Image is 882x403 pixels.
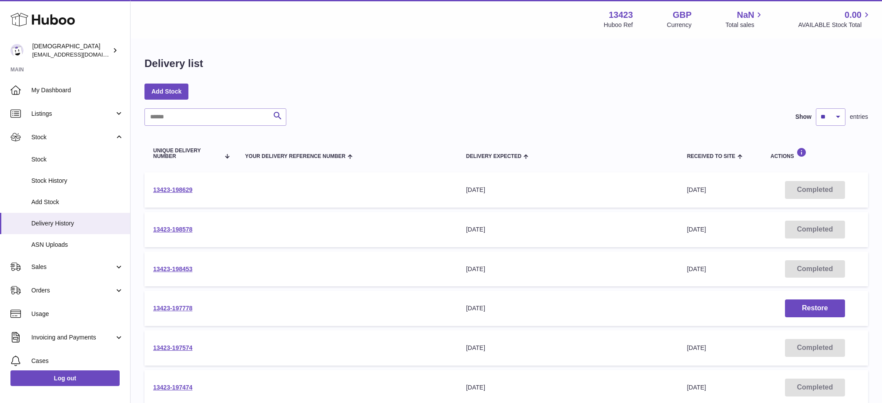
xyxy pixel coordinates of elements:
span: [DATE] [687,384,706,391]
div: Huboo Ref [604,21,633,29]
div: Currency [667,21,692,29]
span: Your Delivery Reference Number [245,154,345,159]
a: Add Stock [144,84,188,99]
span: Delivery History [31,219,124,228]
span: entries [850,113,868,121]
span: Sales [31,263,114,271]
span: [DATE] [687,226,706,233]
div: [DATE] [466,304,670,312]
div: [DATE] [466,344,670,352]
div: [DEMOGRAPHIC_DATA] [32,42,111,59]
a: 13423-197474 [153,384,192,391]
span: NaN [737,9,754,21]
a: 13423-198629 [153,186,192,193]
span: Add Stock [31,198,124,206]
div: [DATE] [466,383,670,392]
span: Unique Delivery Number [153,148,220,159]
span: Cases [31,357,124,365]
label: Show [795,113,812,121]
a: 0.00 AVAILABLE Stock Total [798,9,872,29]
span: Stock [31,155,124,164]
a: 13423-197778 [153,305,192,312]
span: Stock [31,133,114,141]
span: My Dashboard [31,86,124,94]
h1: Delivery list [144,57,203,71]
span: Orders [31,286,114,295]
img: internalAdmin-13423@internal.huboo.com [10,44,23,57]
span: [DATE] [687,344,706,351]
a: Log out [10,370,120,386]
span: 0.00 [845,9,862,21]
strong: 13423 [609,9,633,21]
span: Listings [31,110,114,118]
div: Actions [771,148,859,159]
div: [DATE] [466,225,670,234]
span: Total sales [725,21,764,29]
span: [EMAIL_ADDRESS][DOMAIN_NAME] [32,51,128,58]
span: ASN Uploads [31,241,124,249]
a: 13423-198578 [153,226,192,233]
span: Stock History [31,177,124,185]
div: [DATE] [466,186,670,194]
button: Restore [785,299,845,317]
span: Delivery Expected [466,154,521,159]
span: Received to Site [687,154,735,159]
a: 13423-197574 [153,344,192,351]
span: Invoicing and Payments [31,333,114,342]
span: Usage [31,310,124,318]
span: [DATE] [687,265,706,272]
strong: GBP [673,9,691,21]
div: [DATE] [466,265,670,273]
span: AVAILABLE Stock Total [798,21,872,29]
a: 13423-198453 [153,265,192,272]
span: [DATE] [687,186,706,193]
a: NaN Total sales [725,9,764,29]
